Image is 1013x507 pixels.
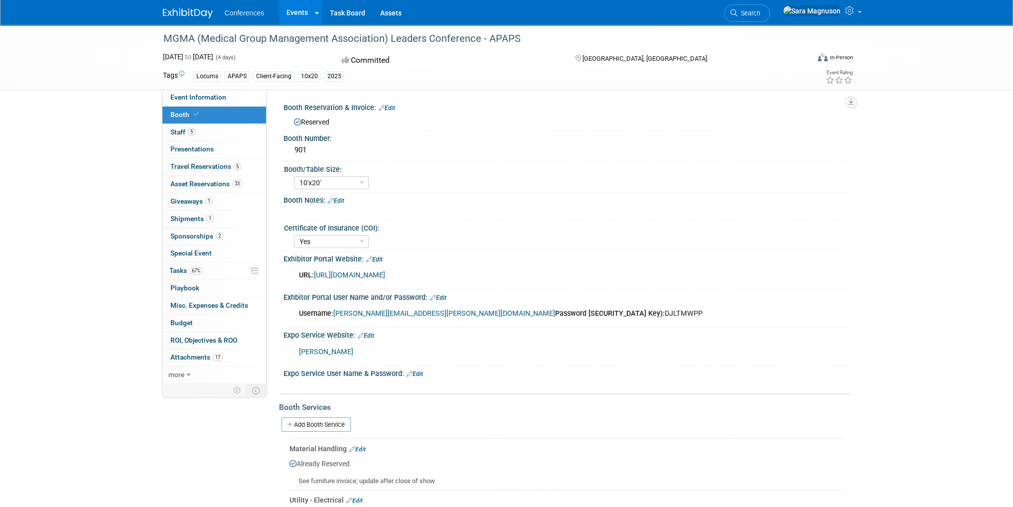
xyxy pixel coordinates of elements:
b: URL: [299,271,314,279]
a: [PERSON_NAME] [299,348,353,356]
a: Edit [349,446,366,453]
div: Expo Service Website: [284,328,851,341]
span: (4 days) [215,54,236,61]
span: 5 [234,163,241,170]
div: See furniture invoice; update after close of show [289,469,843,486]
a: Add Booth Service [282,417,351,432]
div: Booth Notes: [284,193,851,206]
a: Presentations [162,141,266,158]
div: 10x20 [298,71,321,82]
a: Attachments17 [162,349,266,366]
a: Sponsorships2 [162,228,266,245]
span: [DATE] [DATE] [163,53,213,61]
span: Misc. Expenses & Credits [170,301,248,309]
a: Edit [346,497,363,504]
div: Event Format [750,52,853,67]
span: Asset Reservations [170,180,242,188]
td: Tags [163,70,184,82]
span: Staff [170,128,195,136]
div: Booth Services [279,402,851,413]
span: 2 [216,232,223,240]
a: [URL][DOMAIN_NAME] [314,271,385,279]
a: Budget [162,315,266,332]
div: Expo Service User Name & Password: [284,366,851,379]
span: Sponsorships [170,232,223,240]
div: Client-Facing [253,71,294,82]
a: Edit [379,105,395,112]
span: [GEOGRAPHIC_DATA], [GEOGRAPHIC_DATA] [582,55,707,62]
span: Event Information [170,93,226,101]
img: ExhibitDay [163,8,213,18]
span: 1 [205,197,213,205]
div: Material Handling [289,444,843,454]
div: Booth/Table Size: [284,162,846,174]
span: Travel Reservations [170,162,241,170]
a: Edit [328,197,344,204]
a: Edit [430,294,446,301]
a: Travel Reservations5 [162,158,266,175]
div: MGMA (Medical Group Management Association) Leaders Conference - APAPS [160,30,794,48]
div: 2025 [324,71,344,82]
a: Playbook [162,280,266,297]
span: Presentations [170,145,214,153]
a: Booth [162,107,266,124]
div: In-Person [829,54,853,61]
span: Booth [170,111,201,119]
a: Event Information [162,89,266,106]
a: Shipments1 [162,211,266,228]
span: Giveaways [170,197,213,205]
a: ROI, Objectives & ROO [162,332,266,349]
a: more [162,367,266,383]
div: Exhibitor Portal Website: [284,252,851,264]
span: 17 [213,354,223,361]
span: Playbook [170,284,199,292]
div: Utility - Electrical [289,495,843,505]
a: [PERSON_NAME][EMAIL_ADDRESS][PERSON_NAME][DOMAIN_NAME] [333,309,555,318]
a: Search [724,4,770,22]
div: Committed [339,52,559,69]
span: ROI, Objectives & ROO [170,336,237,344]
a: Staff5 [162,124,266,141]
div: Reserved [291,115,843,127]
a: Misc. Expenses & Credits [162,297,266,314]
a: Edit [407,371,423,378]
img: Sara Magnuson [783,5,841,16]
span: 1 [206,215,214,222]
div: 901 [291,142,843,158]
a: Edit [358,332,374,339]
a: Giveaways1 [162,193,266,210]
div: DJLTMWPP [292,304,741,324]
span: 5 [188,128,195,135]
td: Toggle Event Tabs [246,384,266,397]
div: Already Reserved [289,454,843,486]
span: more [168,371,184,379]
div: Locums [193,71,221,82]
td: Personalize Event Tab Strip [229,384,246,397]
span: 67% [189,267,203,274]
a: Edit [366,256,383,263]
div: Booth Reservation & Invoice: [284,100,851,113]
a: Special Event [162,245,266,262]
span: Conferences [225,9,264,17]
span: Shipments [170,215,214,223]
span: Special Event [170,249,212,257]
div: APAPS [225,71,250,82]
b: Username: [299,309,333,318]
b: Password [SECURITY_DATA] Key): [555,309,665,318]
div: Booth Number: [284,131,851,143]
div: Certificate of Insurance (COI): [284,221,846,233]
span: Tasks [169,266,203,274]
span: to [183,53,193,61]
a: Tasks67% [162,262,266,279]
img: Format-Inperson.png [818,53,828,61]
span: Attachments [170,353,223,361]
div: Event Rating [825,70,852,75]
span: Budget [170,319,193,327]
a: Asset Reservations33 [162,176,266,193]
i: Booth reservation complete [194,112,199,117]
div: Exhbitor Portal User Name and/or Password: [284,290,851,303]
span: 33 [232,180,242,187]
span: Search [737,9,760,17]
